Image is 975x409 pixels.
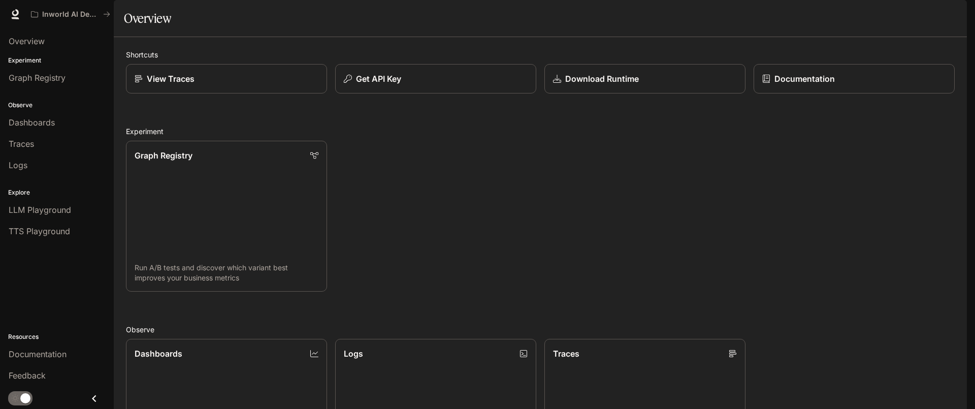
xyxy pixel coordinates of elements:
p: Run A/B tests and discover which variant best improves your business metrics [135,263,318,283]
h2: Shortcuts [126,49,955,60]
p: View Traces [147,73,194,85]
p: Download Runtime [565,73,639,85]
p: Inworld AI Demos [42,10,99,19]
button: All workspaces [26,4,115,24]
p: Traces [553,348,579,360]
h2: Experiment [126,126,955,137]
p: Dashboards [135,348,182,360]
button: Get API Key [335,64,536,93]
h1: Overview [124,8,171,28]
a: Graph RegistryRun A/B tests and discover which variant best improves your business metrics [126,141,327,292]
a: View Traces [126,64,327,93]
p: Logs [344,348,363,360]
p: Documentation [774,73,835,85]
p: Get API Key [356,73,401,85]
p: Graph Registry [135,149,192,162]
a: Documentation [754,64,955,93]
a: Download Runtime [544,64,745,93]
h2: Observe [126,324,955,335]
